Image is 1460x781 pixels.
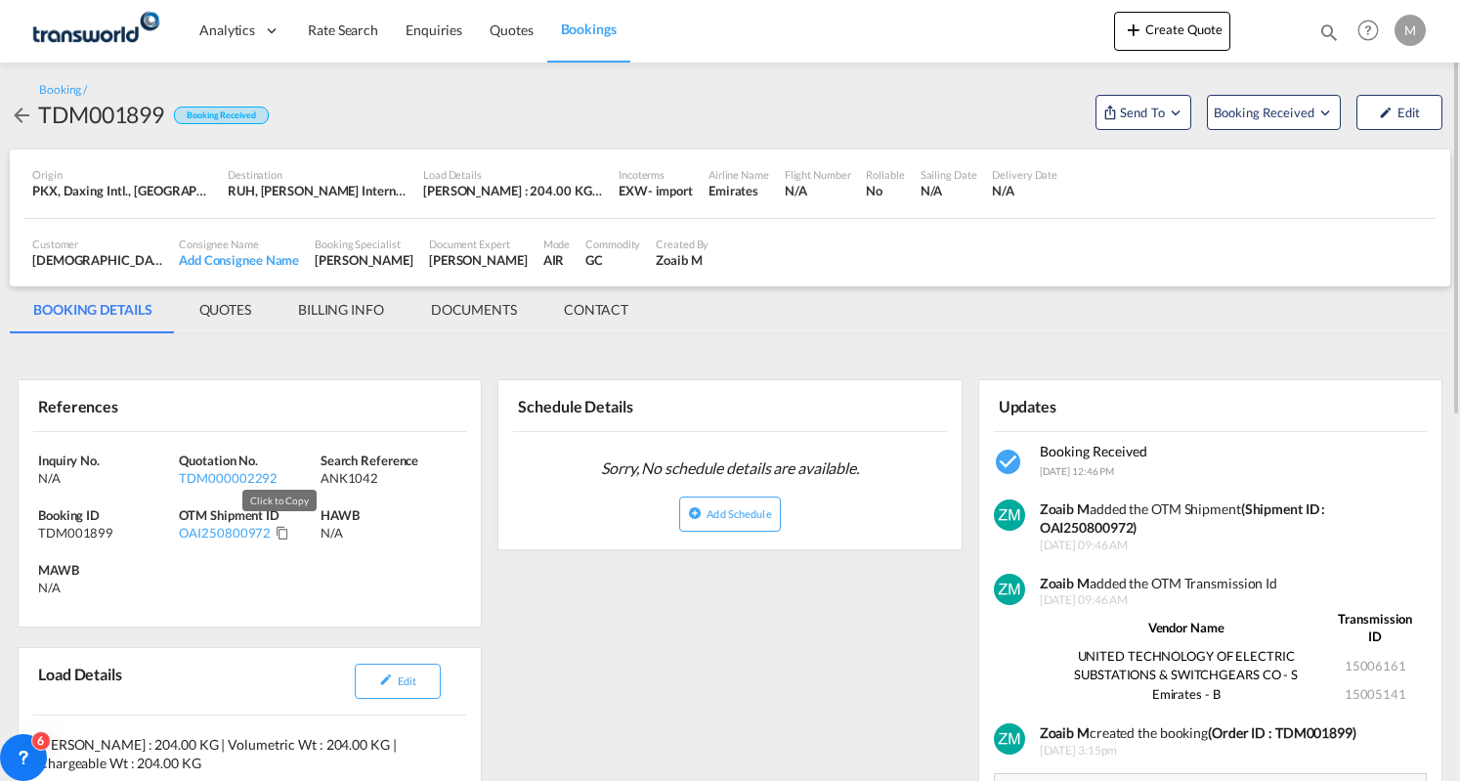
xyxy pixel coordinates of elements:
[1040,684,1333,704] td: Emirates - B
[1040,443,1147,459] span: Booking Received
[490,22,533,38] span: Quotes
[423,182,603,199] div: [PERSON_NAME] : 204.00 KG | Volumetric Wt : 204.00 KG | Chargeable Wt : 204.00 KG
[656,237,709,251] div: Created By
[1379,106,1393,119] md-icon: icon-pencil
[33,656,130,707] div: Load Details
[321,469,456,487] div: ANK1042
[179,469,315,487] div: TDM000002292
[561,21,617,37] span: Bookings
[921,182,977,199] div: N/A
[321,453,418,468] span: Search Reference
[1040,574,1418,593] div: added the OTM Transmission Id
[228,182,408,199] div: RUH, King Khaled International, Riyadh, Saudi Arabia, Middle East, Middle East
[29,9,161,53] img: 1a84b2306ded11f09c1219774cd0a0fe.png
[1208,724,1356,741] b: (Order ID : TDM001899)
[174,107,268,125] div: Booking Received
[543,251,571,269] div: AIR
[429,251,528,269] div: [PERSON_NAME]
[179,251,299,269] div: Add Consignee Name
[593,450,867,487] span: Sorry, No schedule details are available.
[994,388,1207,422] div: Updates
[994,723,1025,755] img: v+XMcPmzgAAAABJRU5ErkJggg==
[32,251,163,269] div: [DEMOGRAPHIC_DATA]
[10,286,176,333] md-tab-item: BOOKING DETAILS
[543,237,571,251] div: Mode
[540,286,652,333] md-tab-item: CONTACT
[423,167,603,182] div: Load Details
[1207,95,1341,130] button: Open demo menu
[32,167,212,182] div: Origin
[785,182,851,199] div: N/A
[38,469,174,487] div: N/A
[379,673,393,686] md-icon: icon-pencil
[1040,499,1418,538] div: added the OTM Shipment
[321,507,360,523] span: HAWB
[679,497,780,532] button: icon-plus-circleAdd Schedule
[10,104,33,127] md-icon: icon-arrow-left
[1118,103,1167,122] span: Send To
[994,499,1025,531] img: v+XMcPmzgAAAABJRU5ErkJggg==
[38,99,164,130] div: TDM001899
[709,182,769,199] div: Emirates
[308,22,378,38] span: Rate Search
[1318,22,1340,43] md-icon: icon-magnify
[513,388,726,422] div: Schedule Details
[1352,14,1395,49] div: Help
[1333,684,1418,704] td: 15005141
[429,237,528,251] div: Document Expert
[38,562,79,578] span: MAWB
[619,182,648,199] div: EXW
[992,182,1057,199] div: N/A
[10,99,38,130] div: icon-arrow-left
[179,237,299,251] div: Consignee Name
[38,524,174,542] div: TDM001899
[1040,575,1090,591] strong: Zoaib M
[242,490,317,511] md-tooltip: Click to Copy
[619,167,693,182] div: Incoterms
[408,286,540,333] md-tab-item: DOCUMENTS
[1148,620,1224,635] strong: Vendor Name
[406,22,462,38] span: Enquiries
[994,447,1025,478] md-icon: icon-checkbox-marked-circle
[1356,95,1442,130] button: icon-pencilEdit
[1395,15,1426,46] div: M
[994,574,1025,605] img: v+XMcPmzgAAAABJRU5ErkJggg==
[866,167,904,182] div: Rollable
[992,167,1057,182] div: Delivery Date
[707,507,771,520] span: Add Schedule
[1040,646,1333,683] td: UNITED TECHNOLOGY OF ELECTRIC SUBSTATIONS & SWITCHGEARS CO - S
[866,182,904,199] div: No
[1333,646,1418,683] td: 15006161
[785,167,851,182] div: Flight Number
[176,286,275,333] md-tab-item: QUOTES
[38,453,100,468] span: Inquiry No.
[39,82,87,99] div: Booking /
[585,237,640,251] div: Commodity
[1040,538,1418,554] span: [DATE] 09:46 AM
[38,579,61,596] div: N/A
[32,182,212,199] div: PKX, Daxing Intl., Beijing, China, Greater China & Far East Asia, Asia Pacific
[398,674,416,687] span: Edit
[179,507,279,523] span: OTM Shipment ID
[585,251,640,269] div: GC
[1040,592,1418,609] span: [DATE] 09:46 AM
[315,251,413,269] div: [PERSON_NAME]
[321,524,461,542] div: N/A
[10,286,652,333] md-pagination-wrapper: Use the left and right arrow keys to navigate between tabs
[1040,500,1090,517] strong: Zoaib M
[315,237,413,251] div: Booking Specialist
[688,506,702,520] md-icon: icon-plus-circle
[275,286,408,333] md-tab-item: BILLING INFO
[33,388,246,422] div: References
[709,167,769,182] div: Airline Name
[1040,723,1418,743] div: created the booking
[179,524,271,542] div: OAI250800972
[921,167,977,182] div: Sailing Date
[1040,743,1418,759] span: [DATE] 3:15pm
[1040,465,1115,477] span: [DATE] 12:46 PM
[228,167,408,182] div: Destination
[199,21,255,40] span: Analytics
[1352,14,1385,47] span: Help
[656,251,709,269] div: Zoaib M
